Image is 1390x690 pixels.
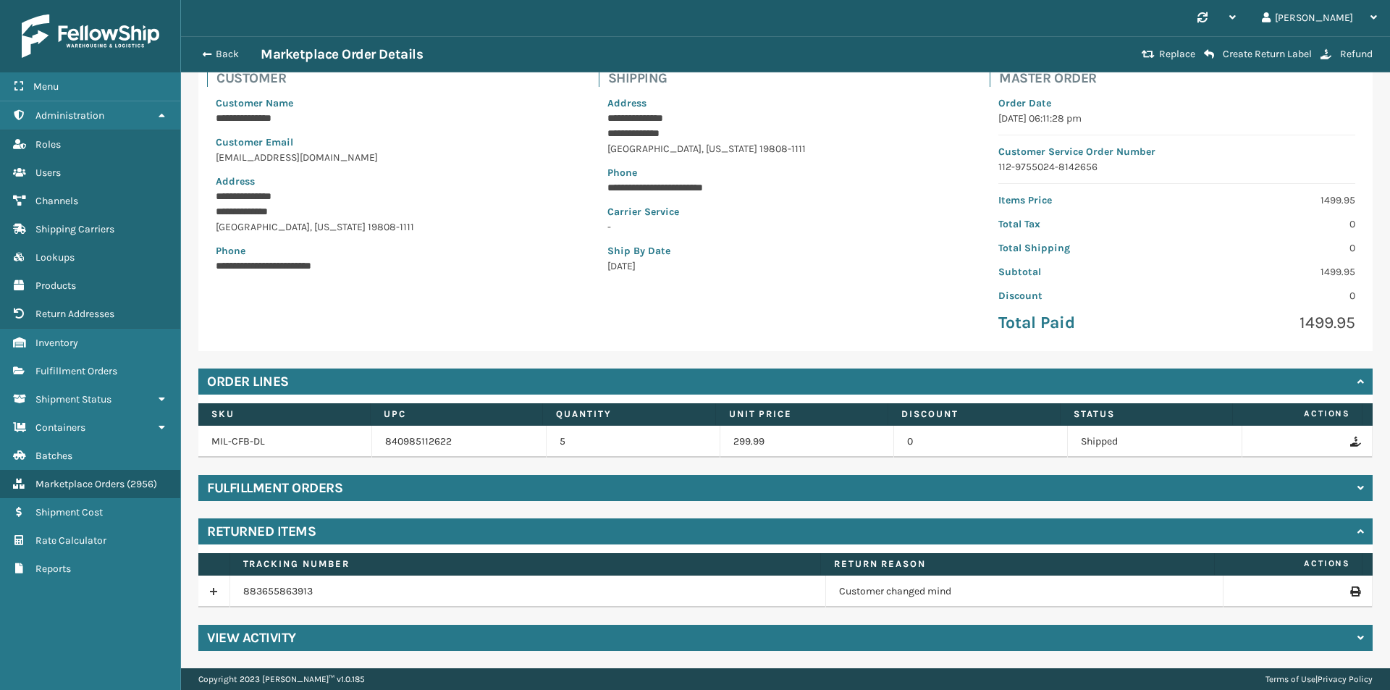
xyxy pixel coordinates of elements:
p: 0 [1186,240,1355,256]
h4: Returned Items [207,523,316,540]
p: 1499.95 [1186,193,1355,208]
p: 0 [1186,288,1355,303]
span: Reports [35,563,71,575]
p: [DATE] 06:11:28 pm [998,111,1355,126]
p: Subtotal [998,264,1168,279]
i: Refund Order Line [1350,437,1359,447]
span: Address [216,175,255,188]
p: [EMAIL_ADDRESS][DOMAIN_NAME] [216,150,573,165]
h4: Order Lines [207,373,289,390]
td: Customer changed mind [826,576,1223,607]
span: Administration [35,109,104,122]
span: Lookups [35,251,75,264]
label: Status [1074,408,1219,421]
label: SKU [211,408,357,421]
i: Refund [1320,49,1331,59]
h4: Shipping [608,70,973,87]
a: MIL-CFB-DL [211,435,265,447]
p: Items Price [998,193,1168,208]
span: Rate Calculator [35,534,106,547]
p: Total Tax [998,216,1168,232]
label: Unit Price [729,408,875,421]
span: Address [607,97,646,109]
p: Copyright 2023 [PERSON_NAME]™ v 1.0.185 [198,668,365,690]
td: 840985112622 [372,426,546,458]
span: Shipment Cost [35,506,103,518]
p: [DATE] [607,258,964,274]
i: Print Return Label [1350,586,1359,597]
span: Menu [33,80,59,93]
p: 0 [1186,216,1355,232]
td: 299.99 [720,426,894,458]
p: Customer Email [216,135,573,150]
p: Total Paid [998,312,1168,334]
label: Return Reason [834,558,1201,571]
i: Create Return Label [1204,49,1214,60]
p: Phone [216,243,573,258]
span: Shipping Carriers [35,223,114,235]
p: 112-9755024-8142656 [998,159,1355,174]
p: 1499.95 [1186,264,1355,279]
a: Terms of Use [1265,674,1315,684]
img: logo [22,14,159,58]
button: Refund [1316,48,1377,61]
h3: Marketplace Order Details [261,46,423,63]
button: Create Return Label [1200,48,1316,61]
span: Products [35,279,76,292]
h4: Fulfillment Orders [207,479,342,497]
span: Containers [35,421,85,434]
span: Shipment Status [35,393,111,405]
p: Customer Name [216,96,573,111]
span: ( 2956 ) [127,478,157,490]
span: Actions [1219,552,1359,576]
p: [GEOGRAPHIC_DATA] , [US_STATE] 19808-1111 [216,219,573,235]
p: Phone [607,165,964,180]
td: Shipped [1068,426,1242,458]
span: Users [35,167,61,179]
span: Roles [35,138,61,151]
p: - [607,219,964,235]
label: UPC [384,408,529,421]
p: Carrier Service [607,204,964,219]
label: Tracking number [243,558,807,571]
td: 0 [894,426,1068,458]
p: Discount [998,288,1168,303]
span: Return Addresses [35,308,114,320]
p: Customer Service Order Number [998,144,1355,159]
span: Marketplace Orders [35,478,125,490]
span: Batches [35,450,72,462]
a: Privacy Policy [1318,674,1373,684]
p: [GEOGRAPHIC_DATA] , [US_STATE] 19808-1111 [607,141,964,156]
span: Channels [35,195,78,207]
p: Order Date [998,96,1355,111]
p: Ship By Date [607,243,964,258]
h4: View Activity [207,629,296,647]
p: Total Shipping [998,240,1168,256]
span: Actions [1237,402,1359,426]
a: 883655863913 [243,585,313,597]
button: Replace [1137,48,1200,61]
h4: Customer [216,70,581,87]
h4: Master Order [999,70,1364,87]
i: Replace [1142,49,1155,59]
span: Inventory [35,337,78,349]
td: 5 [547,426,720,458]
span: Fulfillment Orders [35,365,117,377]
p: 1499.95 [1186,312,1355,334]
label: Discount [901,408,1047,421]
div: | [1265,668,1373,690]
button: Back [194,48,261,61]
label: Quantity [556,408,702,421]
